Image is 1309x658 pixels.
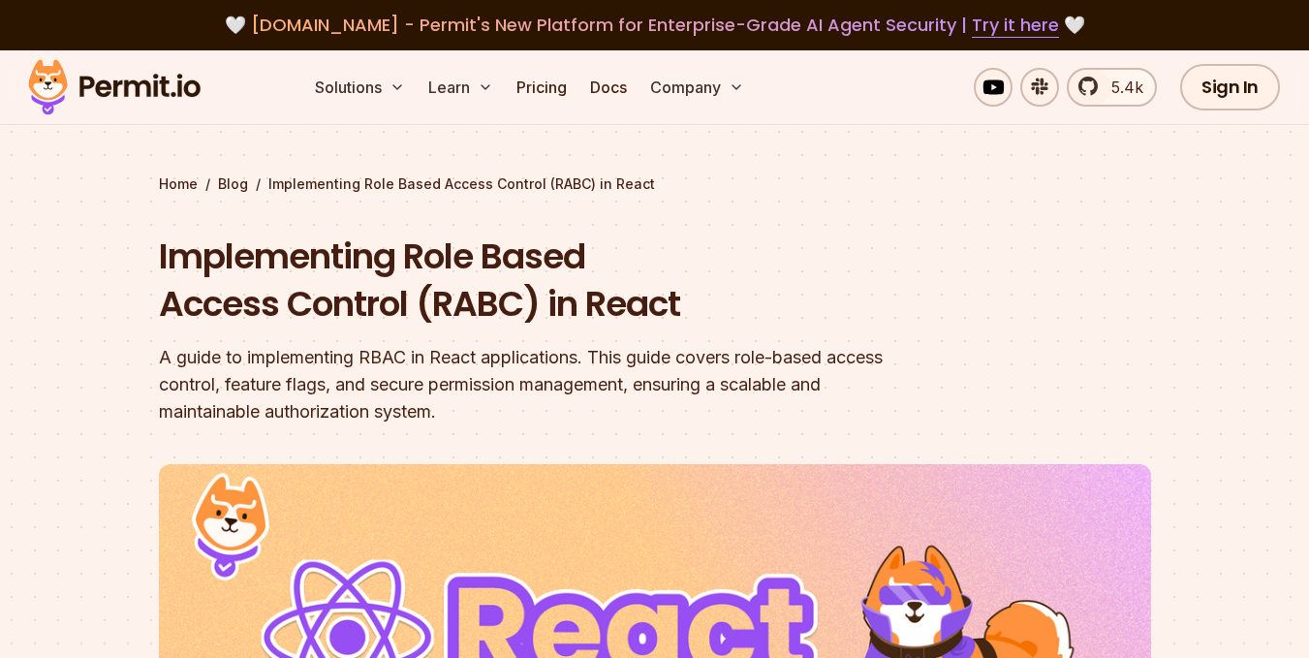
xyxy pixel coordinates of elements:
a: Try it here [972,13,1059,38]
img: Permit logo [19,54,209,120]
a: Pricing [509,68,575,107]
a: Home [159,174,198,194]
div: / / [159,174,1151,194]
a: Blog [218,174,248,194]
span: [DOMAIN_NAME] - Permit's New Platform for Enterprise-Grade AI Agent Security | [251,13,1059,37]
div: 🤍 🤍 [47,12,1262,39]
a: 5.4k [1067,68,1157,107]
button: Company [642,68,752,107]
a: Sign In [1180,64,1280,110]
div: A guide to implementing RBAC in React applications. This guide covers role-based access control, ... [159,344,903,425]
h1: Implementing Role Based Access Control (RABC) in React [159,233,903,329]
button: Learn [421,68,501,107]
span: 5.4k [1100,76,1143,99]
a: Docs [582,68,635,107]
button: Solutions [307,68,413,107]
